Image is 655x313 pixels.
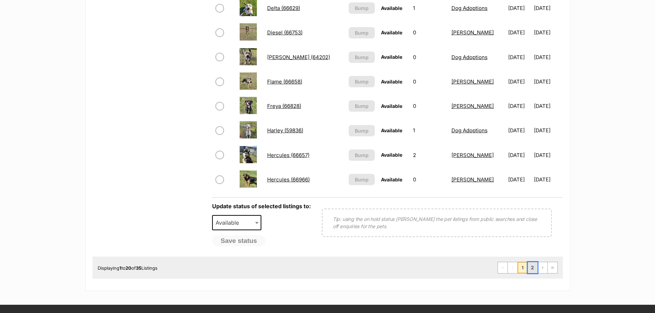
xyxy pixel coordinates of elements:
[136,265,141,271] strong: 35
[534,45,562,69] td: [DATE]
[267,103,301,109] a: Freya (66828)
[410,21,448,44] td: 0
[213,218,246,227] span: Available
[355,102,369,110] span: Bump
[410,119,448,142] td: 1
[505,45,533,69] td: [DATE]
[381,79,402,85] span: Available
[410,143,448,167] td: 2
[451,5,488,11] a: Dog Adoptions
[451,54,488,60] a: Dog Adoptions
[534,94,562,118] td: [DATE]
[534,21,562,44] td: [DATE]
[355,54,369,61] span: Bump
[381,30,402,35] span: Available
[528,262,537,273] a: Page 2
[534,70,562,93] td: [DATE]
[98,265,157,271] span: Displaying to of Listings
[505,143,533,167] td: [DATE]
[355,78,369,85] span: Bump
[505,168,533,191] td: [DATE]
[410,45,448,69] td: 0
[505,21,533,44] td: [DATE]
[349,2,375,14] button: Bump
[451,103,494,109] a: [PERSON_NAME]
[548,262,557,273] a: Last page
[451,176,494,183] a: [PERSON_NAME]
[355,29,369,36] span: Bump
[508,262,517,273] span: Previous page
[381,152,402,158] span: Available
[538,262,547,273] a: Next page
[355,4,369,12] span: Bump
[355,152,369,159] span: Bump
[451,78,494,85] a: [PERSON_NAME]
[355,127,369,134] span: Bump
[212,203,311,210] label: Update status of selected listings to:
[498,262,558,273] nav: Pagination
[505,70,533,93] td: [DATE]
[267,54,330,60] a: [PERSON_NAME] (64202)
[349,52,375,63] button: Bump
[212,215,262,230] span: Available
[534,168,562,191] td: [DATE]
[518,262,527,273] span: Page 1
[381,127,402,133] span: Available
[505,119,533,142] td: [DATE]
[267,29,303,36] a: Diesel (66753)
[267,176,310,183] a: Hercules (66966)
[381,5,402,11] span: Available
[125,265,131,271] strong: 20
[267,78,302,85] a: Flame (66658)
[349,149,375,161] button: Bump
[451,29,494,36] a: [PERSON_NAME]
[498,262,507,273] span: First page
[451,127,488,134] a: Dog Adoptions
[410,94,448,118] td: 0
[381,54,402,60] span: Available
[267,5,300,11] a: Delta (66629)
[381,103,402,109] span: Available
[349,27,375,38] button: Bump
[410,70,448,93] td: 0
[410,168,448,191] td: 0
[349,76,375,87] button: Bump
[267,127,303,134] a: Harley (59836)
[534,119,562,142] td: [DATE]
[534,143,562,167] td: [DATE]
[349,125,375,136] button: Bump
[333,215,541,230] p: Tip: using the on hold status [PERSON_NAME] the pet listings from public searches and close off e...
[267,152,309,158] a: Hercules (66657)
[212,235,266,246] button: Save status
[119,265,121,271] strong: 1
[349,174,375,185] button: Bump
[381,177,402,182] span: Available
[451,152,494,158] a: [PERSON_NAME]
[505,94,533,118] td: [DATE]
[349,100,375,112] button: Bump
[355,176,369,183] span: Bump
